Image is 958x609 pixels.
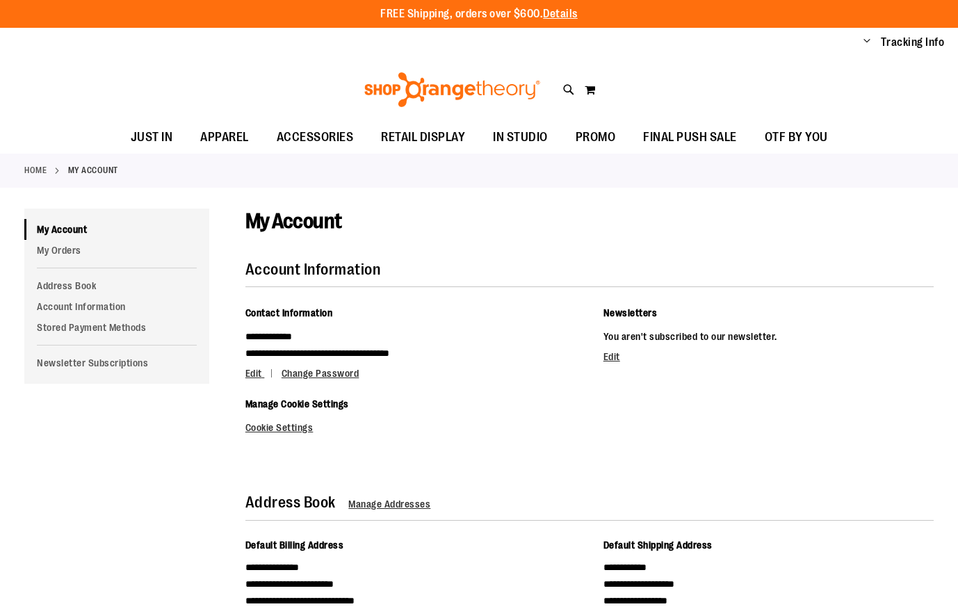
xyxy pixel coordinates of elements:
[629,122,751,154] a: FINAL PUSH SALE
[24,240,209,261] a: My Orders
[603,307,658,318] span: Newsletters
[24,164,47,177] a: Home
[277,122,354,153] span: ACCESSORIES
[603,351,620,362] a: Edit
[493,122,548,153] span: IN STUDIO
[117,122,187,154] a: JUST IN
[24,317,209,338] a: Stored Payment Methods
[200,122,249,153] span: APPAREL
[245,307,333,318] span: Contact Information
[881,35,945,50] a: Tracking Info
[24,296,209,317] a: Account Information
[245,422,314,433] a: Cookie Settings
[603,539,713,551] span: Default Shipping Address
[263,122,368,154] a: ACCESSORIES
[245,368,262,379] span: Edit
[576,122,616,153] span: PROMO
[68,164,118,177] strong: My Account
[245,398,349,409] span: Manage Cookie Settings
[24,219,209,240] a: My Account
[367,122,479,154] a: RETAIL DISPLAY
[751,122,842,154] a: OTF BY YOU
[24,275,209,296] a: Address Book
[282,368,359,379] a: Change Password
[245,539,344,551] span: Default Billing Address
[245,494,336,511] strong: Address Book
[380,6,578,22] p: FREE Shipping, orders over $600.
[348,498,430,510] a: Manage Addresses
[24,352,209,373] a: Newsletter Subscriptions
[863,35,870,49] button: Account menu
[245,209,342,233] span: My Account
[245,368,279,379] a: Edit
[562,122,630,154] a: PROMO
[362,72,542,107] img: Shop Orangetheory
[543,8,578,20] a: Details
[479,122,562,154] a: IN STUDIO
[603,328,934,345] p: You aren't subscribed to our newsletter.
[131,122,173,153] span: JUST IN
[765,122,828,153] span: OTF BY YOU
[381,122,465,153] span: RETAIL DISPLAY
[245,261,381,278] strong: Account Information
[186,122,263,154] a: APPAREL
[643,122,737,153] span: FINAL PUSH SALE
